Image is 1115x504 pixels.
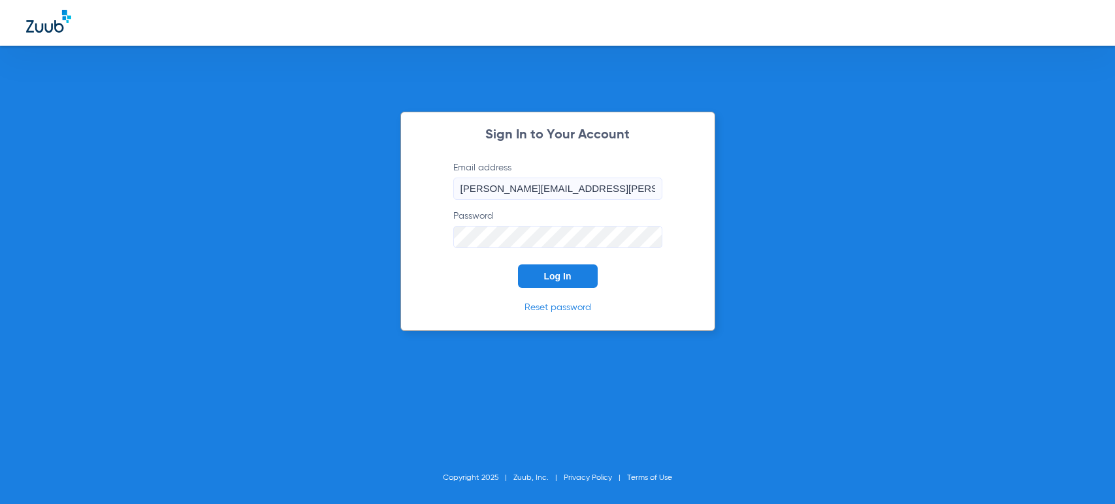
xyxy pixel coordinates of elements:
label: Password [453,210,662,248]
h2: Sign In to Your Account [434,129,682,142]
input: Password [453,226,662,248]
button: Log In [518,264,598,288]
input: Email address [453,178,662,200]
a: Privacy Policy [564,474,612,482]
li: Copyright 2025 [443,471,513,484]
img: Zuub Logo [26,10,71,33]
a: Terms of Use [627,474,672,482]
a: Reset password [525,303,591,312]
span: Log In [544,271,572,281]
iframe: Chat Widget [1050,441,1115,504]
label: Email address [453,161,662,200]
li: Zuub, Inc. [513,471,564,484]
